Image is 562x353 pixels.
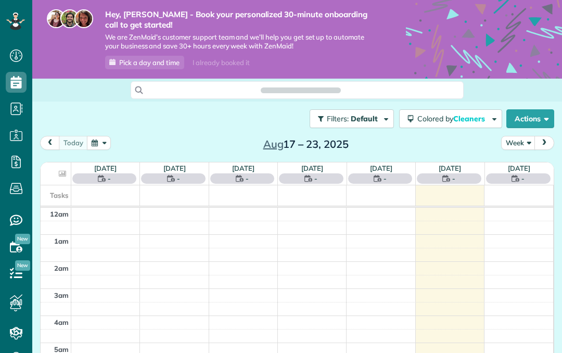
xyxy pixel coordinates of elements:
button: Colored byCleaners [399,109,502,128]
a: [DATE] [94,164,117,172]
span: Cleaners [453,114,487,123]
span: Default [351,114,378,123]
span: - [384,173,387,184]
span: - [452,173,455,184]
img: maria-72a9807cf96188c08ef61303f053569d2e2a8a1cde33d635c8a3ac13582a053d.jpg [47,9,66,28]
h2: 17 – 23, 2025 [241,138,371,150]
button: Week [501,136,535,150]
span: Colored by [417,114,489,123]
a: [DATE] [370,164,392,172]
span: - [177,173,180,184]
a: [DATE] [508,164,530,172]
span: Filters: [327,114,349,123]
span: New [15,260,30,271]
a: Filters: Default [304,109,394,128]
span: Search ZenMaid… [271,85,330,95]
a: [DATE] [439,164,461,172]
a: [DATE] [301,164,324,172]
span: New [15,234,30,244]
button: Filters: Default [310,109,394,128]
a: [DATE] [163,164,186,172]
span: 2am [54,264,69,272]
span: Aug [263,137,284,150]
span: - [108,173,111,184]
a: Pick a day and time [105,56,184,69]
span: Tasks [50,191,69,199]
span: - [314,173,317,184]
img: jorge-587dff0eeaa6aab1f244e6dc62b8924c3b6ad411094392a53c71c6c4a576187d.jpg [60,9,79,28]
button: next [534,136,554,150]
button: prev [40,136,60,150]
strong: Hey, [PERSON_NAME] - Book your personalized 30-minute onboarding call to get started! [105,9,375,30]
button: today [59,136,88,150]
a: [DATE] [232,164,254,172]
div: I already booked it [186,56,256,69]
span: 3am [54,291,69,299]
span: - [521,173,525,184]
span: We are ZenMaid’s customer support team and we’ll help you get set up to automate your business an... [105,33,375,51]
span: Pick a day and time [119,58,180,67]
span: 12am [50,210,69,218]
span: - [246,173,249,184]
img: michelle-19f622bdf1676172e81f8f8fba1fb50e276960ebfe0243fe18214015130c80e4.jpg [74,9,93,28]
span: 4am [54,318,69,326]
button: Actions [506,109,554,128]
span: 1am [54,237,69,245]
